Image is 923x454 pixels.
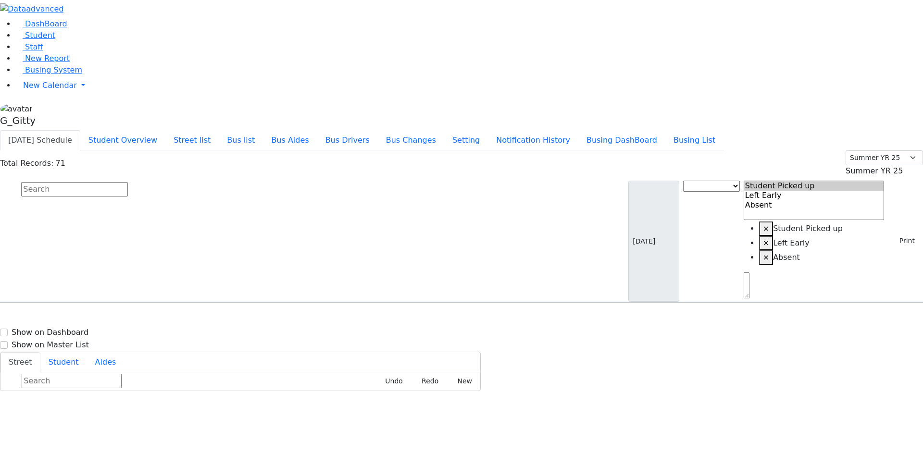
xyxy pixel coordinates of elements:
span: × [763,224,769,233]
button: Undo [374,374,407,389]
button: Bus Aides [263,130,317,150]
span: New Report [25,54,70,63]
option: Left Early [744,191,884,200]
button: Bus Changes [378,130,444,150]
span: Staff [25,42,43,51]
button: Busing DashBoard [578,130,665,150]
button: Aides [87,352,125,372]
a: DashBoard [15,19,67,28]
button: Bus list [219,130,263,150]
button: Street [0,352,40,372]
span: Absent [773,253,800,262]
a: New Report [15,54,70,63]
li: Student Picked up [759,221,885,236]
a: Student [15,31,55,40]
span: 71 [55,159,65,168]
button: Bus Drivers [317,130,378,150]
input: Search [21,182,128,196]
button: Redo [411,374,443,389]
li: Left Early [759,236,885,250]
span: Student [25,31,55,40]
span: Summer YR 25 [846,166,903,175]
span: DashBoard [25,19,67,28]
textarea: Search [744,272,749,298]
button: Print [888,233,919,248]
a: Staff [15,42,43,51]
span: × [763,253,769,262]
button: Notification History [488,130,578,150]
div: Street [0,372,480,391]
button: New [447,374,476,389]
span: New Calendar [23,81,77,90]
button: Busing List [665,130,723,150]
button: Student Overview [80,130,165,150]
span: Busing System [25,65,82,74]
li: Absent [759,250,885,265]
a: New Calendar [15,76,923,95]
input: Search [22,374,122,388]
select: Default select example [846,150,923,165]
label: Show on Master List [12,339,89,351]
button: Student [40,352,87,372]
span: Student Picked up [773,224,843,233]
option: Student Picked up [744,181,884,191]
label: Show on Dashboard [12,327,88,338]
span: Left Early [773,238,810,247]
option: Absent [744,200,884,210]
button: Setting [444,130,488,150]
button: Remove item [759,236,773,250]
button: Street list [165,130,219,150]
button: Remove item [759,221,773,236]
button: Remove item [759,250,773,265]
a: Busing System [15,65,82,74]
span: × [763,238,769,247]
